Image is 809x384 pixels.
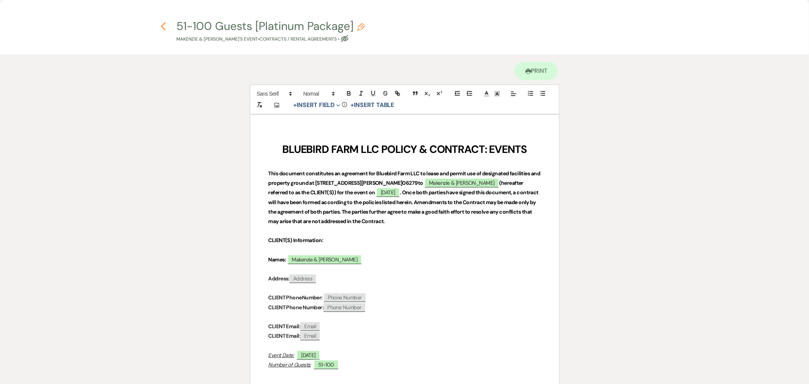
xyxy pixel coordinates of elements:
[294,102,297,108] span: +
[269,332,289,339] strong: CLIENT E
[297,350,320,360] span: [DATE]
[418,179,423,186] strong: to
[348,101,397,110] button: +Insert Table
[300,89,337,98] span: Header Formats
[269,237,324,244] strong: CLIENT(S) Information:
[269,170,541,186] strong: This document constitutes an agreement for Bluebird Farm LLC to lease and permit use of designate...
[324,303,365,312] span: Phone Number
[350,102,354,108] span: +
[282,142,527,156] strong: BLUEBIRD FARM LLC POLICY & CONTRACT: EVENTS
[424,178,499,187] span: Makenzie & [PERSON_NAME]
[508,89,519,98] span: Alignment
[269,294,302,301] strong: CLIENT Phone
[300,322,320,331] span: Email
[269,352,294,359] u: Event Date:
[289,332,300,339] strong: mail:
[302,294,323,301] strong: Number:
[314,360,339,369] span: 51-100
[176,36,365,43] p: Makenzie & [PERSON_NAME]'s Event • Contracts / Rental Agreements •
[402,179,418,186] strong: 06279
[287,255,362,264] span: Makenzie & [PERSON_NAME]
[515,62,558,80] a: Print
[269,361,311,368] u: Number of Guests:
[269,256,286,263] strong: Names:
[324,293,365,302] span: Phone Number
[492,89,503,98] span: Text Background Color
[291,101,343,110] button: Insert Field
[269,304,324,311] strong: CLIENT Phone Number:
[289,274,316,283] span: Address
[481,89,492,98] span: Text Color
[269,275,290,282] strong: Address:
[300,332,320,340] span: Email
[269,189,540,225] strong: . Once both parties have signed this document, a contract will have been formed according to the ...
[176,20,365,43] button: 51-100 Guests [Platinum Package]Makenzie & [PERSON_NAME]'s Event•Contracts / Rental Agreements •
[376,187,400,197] span: [DATE]
[269,323,301,330] strong: CLIENT Email:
